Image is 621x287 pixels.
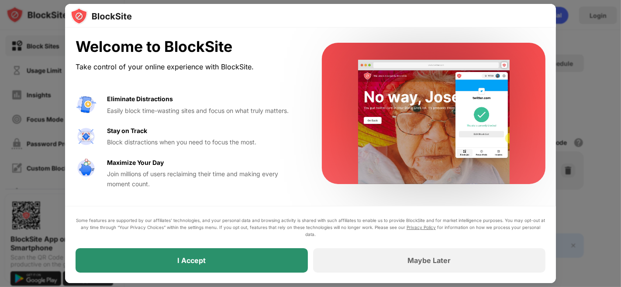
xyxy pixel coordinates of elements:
[107,106,301,116] div: Easily block time-wasting sites and focus on what truly matters.
[76,94,97,115] img: value-avoid-distractions.svg
[107,126,147,136] div: Stay on Track
[407,225,436,230] a: Privacy Policy
[408,256,451,265] div: Maybe Later
[76,126,97,147] img: value-focus.svg
[107,158,164,167] div: Maximize Your Day
[76,38,301,56] div: Welcome to BlockSite
[76,217,545,238] div: Some features are supported by our affiliates’ technologies, and your personal data and browsing ...
[107,94,173,104] div: Eliminate Distractions
[107,137,301,147] div: Block distractions when you need to focus the most.
[76,61,301,73] div: Take control of your online experience with BlockSite.
[76,158,97,179] img: value-safe-time.svg
[70,7,132,25] img: logo-blocksite.svg
[107,169,301,189] div: Join millions of users reclaiming their time and making every moment count.
[178,256,206,265] div: I Accept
